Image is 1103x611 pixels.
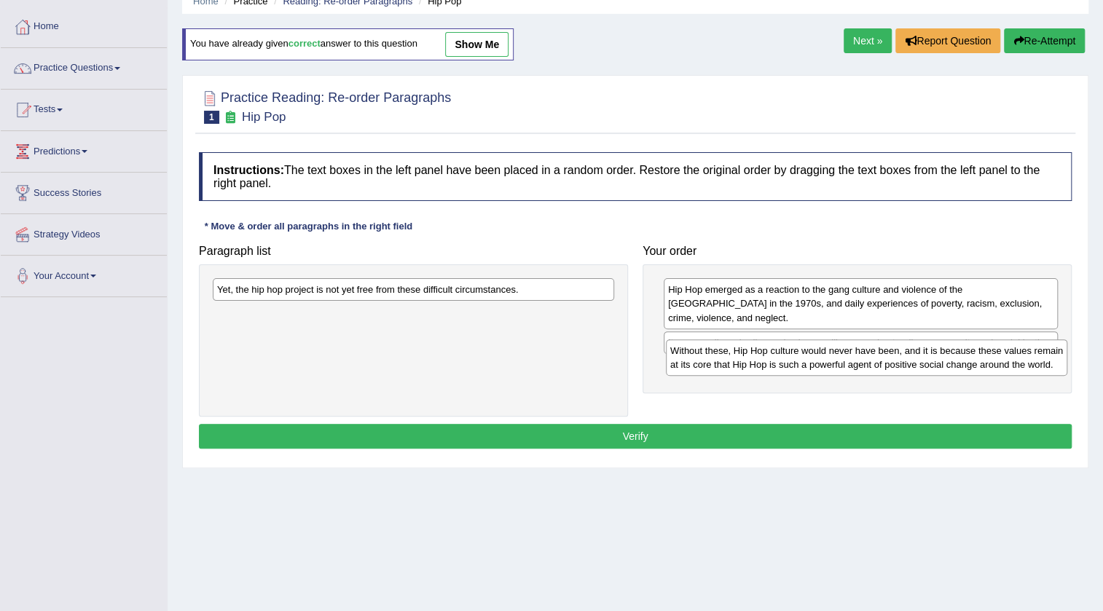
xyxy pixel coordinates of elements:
a: Home [1,7,167,43]
b: Instructions: [213,164,284,176]
a: Next » [844,28,892,53]
h4: Paragraph list [199,245,628,258]
a: Predictions [1,131,167,167]
small: Exam occurring question [223,111,238,125]
a: show me [445,32,509,57]
h2: Practice Reading: Re-order Paragraphs [199,87,451,124]
h4: Your order [643,245,1072,258]
a: Tests [1,90,167,126]
div: Hip Hop emerged as a reaction to the gang culture and violence of the [GEOGRAPHIC_DATA] in the 19... [664,278,1058,328]
a: Your Account [1,256,167,292]
span: 1 [204,111,219,124]
div: It necessarily embodies and values resilience, understanding, community and social justice. [664,331,1058,354]
div: You have already given answer to this question [182,28,514,60]
b: correct [288,39,321,50]
a: Success Stories [1,173,167,209]
div: Without these, Hip Hop culture would never have been, and it is because these values remain at it... [666,339,1067,376]
a: Strategy Videos [1,214,167,251]
small: Hip Pop [242,110,286,124]
div: Yet, the hip hop project is not yet free from these difficult circumstances. [213,278,614,301]
button: Re-Attempt [1004,28,1085,53]
button: Report Question [895,28,1000,53]
h4: The text boxes in the left panel have been placed in a random order. Restore the original order b... [199,152,1072,201]
button: Verify [199,424,1072,449]
div: * Move & order all paragraphs in the right field [199,219,418,233]
a: Practice Questions [1,48,167,84]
